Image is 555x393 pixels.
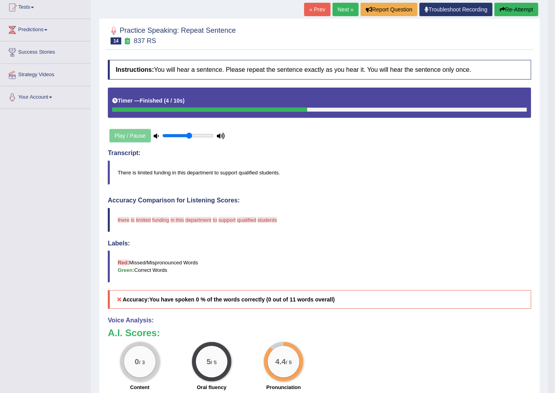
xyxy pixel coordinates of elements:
[495,3,538,16] button: Re-Attempt
[0,19,90,39] a: Predictions
[108,197,531,204] h4: Accuracy Comparison for Listening Scores:
[207,357,211,366] big: 5
[171,217,184,223] span: in this
[333,3,359,16] a: Next »
[108,240,531,247] h4: Labels:
[211,359,217,365] small: / 5
[152,217,169,223] span: funding
[275,357,286,366] big: 4.4
[286,359,292,365] small: / 5
[266,384,301,391] label: Pronunciation
[108,25,236,45] h2: Practice Speaking: Repeat Sentence
[135,357,139,366] big: 0
[139,359,145,365] small: / 3
[0,86,90,106] a: Your Account
[118,217,130,223] span: there
[185,217,211,223] span: department
[118,267,134,273] b: Green:
[304,3,330,16] a: « Prev
[112,98,184,104] h5: Timer —
[218,217,235,223] span: support
[420,3,493,16] a: Troubleshoot Recording
[140,97,163,104] b: Finished
[108,327,160,338] b: A.I. Scores:
[123,37,132,45] small: Exam occurring question
[108,60,531,80] h4: You will hear a sentence. Please repeat the sentence exactly as you hear it. You will hear the se...
[108,150,531,157] h4: Transcript:
[149,296,335,303] b: You have spoken 0 % of the words correctly (0 out of 11 words overall)
[108,290,531,309] h5: Accuracy:
[118,260,129,266] b: Red:
[258,217,277,223] span: students
[108,161,531,185] blockquote: There is limited funding in this department to support qualified students.
[0,64,90,84] a: Strategy Videos
[108,251,531,282] blockquote: Missed/Mispronounced Words Correct Words
[108,317,531,324] h4: Voice Analysis:
[131,217,134,223] span: is
[0,41,90,61] a: Success Stories
[136,217,151,223] span: limited
[361,3,418,16] button: Report Question
[166,97,183,104] b: 4 / 10s
[111,37,121,45] span: 14
[130,384,149,391] label: Content
[116,66,154,73] b: Instructions:
[183,97,185,104] b: )
[237,217,256,223] span: qualified
[197,384,226,391] label: Oral fluency
[134,37,156,45] small: 837 RS
[164,97,166,104] b: (
[213,217,217,223] span: to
